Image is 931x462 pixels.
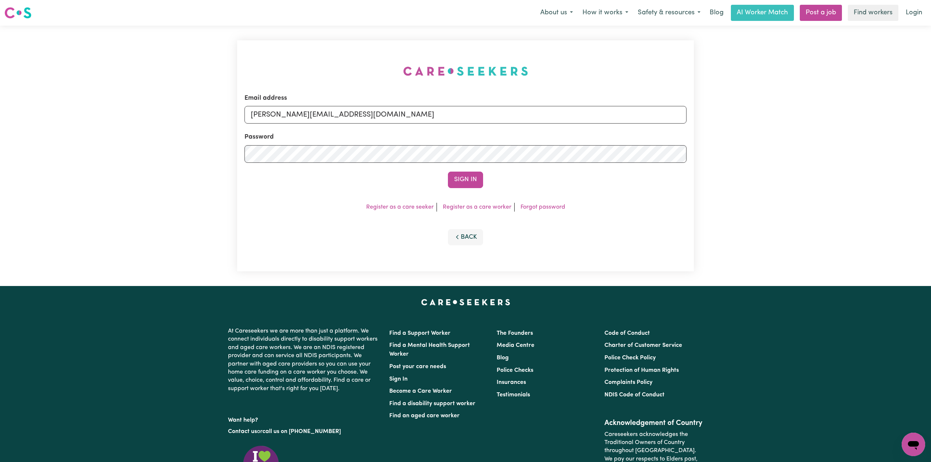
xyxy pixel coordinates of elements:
a: Become a Care Worker [389,388,452,394]
a: Code of Conduct [604,330,650,336]
a: Police Checks [497,367,533,373]
button: About us [536,5,578,21]
p: At Careseekers we are more than just a platform. We connect individuals directly to disability su... [228,324,380,396]
a: Blog [705,5,728,21]
a: NDIS Code of Conduct [604,392,665,398]
a: Protection of Human Rights [604,367,679,373]
a: call us on [PHONE_NUMBER] [262,429,341,434]
a: Login [901,5,927,21]
a: Media Centre [497,342,534,348]
a: Contact us [228,429,257,434]
a: Post your care needs [389,364,446,370]
p: Want help? [228,413,380,424]
a: Find a Mental Health Support Worker [389,342,470,357]
a: Find a Support Worker [389,330,450,336]
a: Find an aged care worker [389,413,460,419]
a: Complaints Policy [604,379,652,385]
a: AI Worker Match [731,5,794,21]
a: Charter of Customer Service [604,342,682,348]
a: Forgot password [520,204,565,210]
a: Find workers [848,5,898,21]
input: Email address [244,106,687,124]
label: Password [244,132,274,142]
iframe: Button to launch messaging window [902,433,925,456]
a: Careseekers home page [421,299,510,305]
img: Careseekers logo [4,6,32,19]
a: Police Check Policy [604,355,656,361]
button: Sign In [448,172,483,188]
a: Sign In [389,376,408,382]
a: Blog [497,355,509,361]
a: Find a disability support worker [389,401,475,407]
button: How it works [578,5,633,21]
a: The Founders [497,330,533,336]
p: or [228,425,380,439]
a: Insurances [497,379,526,385]
h2: Acknowledgement of Country [604,419,703,428]
a: Testimonials [497,392,530,398]
a: Post a job [800,5,842,21]
button: Safety & resources [633,5,705,21]
button: Back [448,229,483,245]
a: Careseekers logo [4,4,32,21]
label: Email address [244,93,287,103]
a: Register as a care seeker [366,204,434,210]
a: Register as a care worker [443,204,511,210]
